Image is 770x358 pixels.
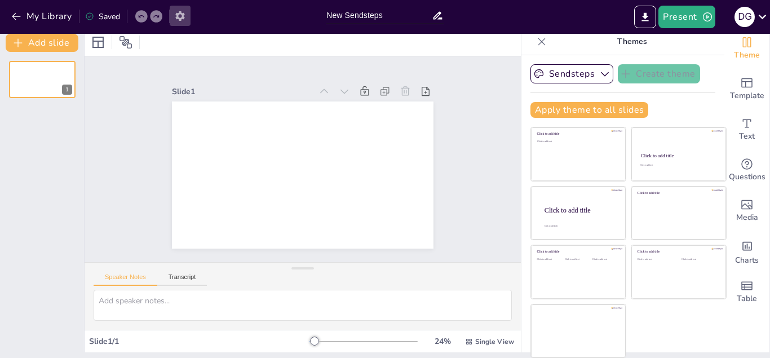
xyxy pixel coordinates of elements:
div: Click to add text [638,258,673,261]
div: Click to add text [682,258,717,261]
div: Saved [85,11,120,22]
div: D G [734,7,755,27]
div: Click to add title [638,250,718,254]
button: D G [734,6,755,28]
button: Present [658,6,715,28]
button: Export to PowerPoint [634,6,656,28]
div: 1 [9,61,76,98]
div: Click to add title [545,206,617,214]
span: Template [730,90,764,102]
div: Get real-time input from your audience [724,150,769,191]
button: Transcript [157,273,207,286]
div: Change the overall theme [724,28,769,69]
div: Click to add title [638,191,718,195]
div: Add charts and graphs [724,231,769,272]
div: Layout [89,33,107,51]
button: Apply theme to all slides [530,102,648,118]
div: Add text boxes [724,109,769,150]
span: Text [739,130,755,143]
div: Click to add text [565,258,590,261]
span: Questions [729,171,765,183]
div: Click to add body [545,224,616,227]
div: 24 % [429,336,456,347]
span: Single View [475,337,514,346]
div: Slide 1 / 1 [89,336,309,347]
div: Click to add text [537,258,563,261]
input: Insert title [326,7,432,24]
button: Speaker Notes [94,273,157,286]
span: Charts [735,254,759,267]
div: Click to add text [592,258,618,261]
div: Click to add text [537,140,618,143]
span: Theme [734,49,760,61]
p: Themes [551,28,713,55]
div: 1 [62,85,72,95]
div: Slide 1 [198,49,334,103]
div: Click to add title [641,153,716,158]
div: Add a table [724,272,769,312]
div: Click to add title [537,250,618,254]
div: Add images, graphics, shapes or video [724,191,769,231]
div: Click to add text [640,164,715,166]
span: Table [737,293,757,305]
div: Add ready made slides [724,69,769,109]
button: Sendsteps [530,64,613,83]
span: Position [119,36,132,49]
button: Create theme [618,64,700,83]
button: Add slide [6,34,78,52]
div: Click to add title [537,132,618,136]
button: My Library [8,7,77,25]
span: Media [736,211,758,224]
